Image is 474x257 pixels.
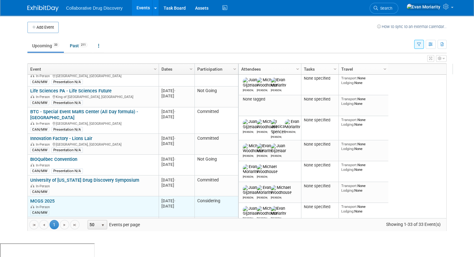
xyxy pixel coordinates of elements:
span: Column Settings [382,67,387,72]
div: None specified [304,118,336,123]
span: Column Settings [232,67,237,72]
a: Event [30,64,155,74]
div: Evan Moriarity [257,153,268,157]
td: Not Going [194,217,238,238]
div: Juan Gijzelaar [243,216,254,220]
span: Transport: [341,204,357,209]
span: In-Person [36,205,52,209]
div: Evan Moriarity [257,195,268,199]
span: In-Person [36,122,52,126]
div: [DATE] [161,183,192,188]
span: Lodging: [341,122,354,127]
span: Transport: [341,118,357,122]
a: How to sync to an external calendar... [377,24,447,29]
div: Michael Woodhouse [271,195,282,199]
span: In-Person [36,184,52,188]
div: Presentation N/A [51,127,83,132]
div: None specified [304,184,336,189]
img: Michael Woodhouse [243,143,264,153]
div: [DATE] [161,203,192,209]
span: Transport: [341,97,357,101]
span: - [174,109,175,114]
a: Go to the previous page [39,220,49,229]
div: Michael Woodhouse [257,216,268,220]
span: Go to the previous page [41,222,46,227]
span: 211 [79,43,88,47]
span: Lodging: [341,81,354,85]
div: [DATE] [161,88,192,93]
span: Column Settings [333,67,338,72]
a: Dates [161,64,190,74]
div: [DATE] [161,157,192,162]
div: None specified [304,97,336,102]
span: 50 [88,220,98,229]
div: Evan Moriarity [271,88,282,92]
div: None specified [304,163,336,168]
div: Juan Gijzelaar [271,153,282,157]
img: Evan Moriarity [271,77,286,87]
span: Column Settings [153,67,158,72]
span: Transport: [341,142,357,146]
div: None None [341,142,386,151]
div: [DATE] [161,93,192,99]
span: Column Settings [295,67,300,72]
td: Considering [194,196,238,217]
div: CAN/MW [30,100,49,105]
div: [DATE] [161,109,192,114]
div: Presentation N/A [51,79,83,84]
span: Transport: [341,163,357,167]
img: Michael Woodhouse [257,119,278,129]
div: Juan Gijzelaar [243,129,254,133]
a: Innovation Factory - Lions Lair [30,136,92,141]
a: Column Settings [188,64,195,73]
span: Go to the last page [72,222,77,227]
span: Lodging: [341,167,354,172]
a: Column Settings [152,64,159,73]
div: [GEOGRAPHIC_DATA], [GEOGRAPHIC_DATA] [30,73,156,78]
div: None None [341,204,386,213]
td: Not Going [194,155,238,175]
div: [GEOGRAPHIC_DATA], [GEOGRAPHIC_DATA] [30,121,156,126]
div: None specified [304,76,336,81]
img: Evan Moriarity [257,143,272,153]
div: [DATE] [161,162,192,167]
a: Search [370,3,398,14]
img: Jessica Spencer [271,119,285,134]
div: Michael Woodhouse [257,174,268,178]
div: Presentation N/A [51,147,83,152]
img: In-Person Event [31,95,34,98]
span: In-Person [36,95,52,99]
span: Transport: [341,76,357,80]
img: Evan Moriarity [243,164,258,174]
img: Michael Woodhouse [257,206,278,216]
span: 1 [50,220,59,229]
img: In-Person Event [31,205,34,208]
span: Events per page [80,220,146,229]
div: CAN/MW [30,189,49,194]
div: King of [GEOGRAPHIC_DATA], [GEOGRAPHIC_DATA] [30,94,156,99]
span: 33 [52,43,59,47]
img: Evan Moriarity [271,206,286,216]
div: None None [341,118,386,127]
img: Michael Woodhouse [257,77,278,87]
img: In-Person Event [31,74,34,77]
span: Column Settings [189,67,194,72]
div: Michael Woodhouse [243,153,254,157]
span: Lodging: [341,209,354,213]
div: [DATE] [161,177,192,183]
img: Juan Gijzelaar [243,119,258,129]
a: MCGS 2025 [30,198,55,204]
span: Lodging: [341,101,354,106]
div: None specified [304,142,336,147]
a: Participation [197,64,234,74]
a: Column Settings [382,64,389,73]
div: None None [341,97,386,106]
span: - [174,199,175,203]
div: CAN/MW [30,168,49,173]
img: ExhibitDay [27,5,59,12]
a: Column Settings [332,64,339,73]
div: Jessica Spencer [271,134,282,138]
td: Not Going [194,86,238,107]
a: Life Sciences PA - Life Sciences Future [30,88,112,94]
a: Go to the next page [60,220,69,229]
